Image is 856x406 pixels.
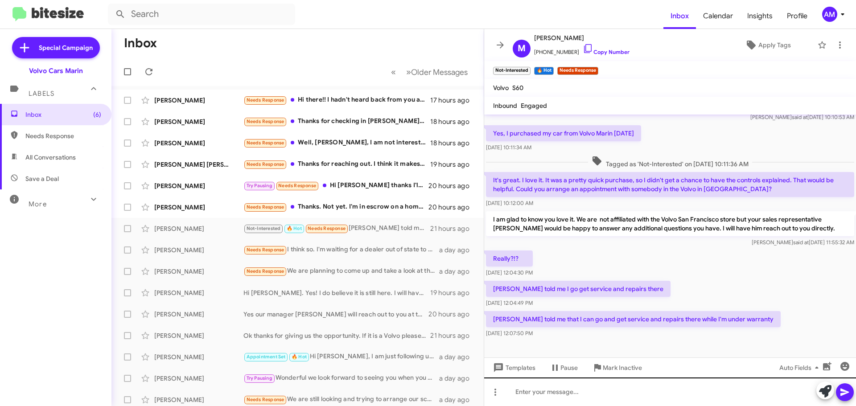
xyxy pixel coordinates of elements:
[430,224,477,233] div: 21 hours ago
[493,102,517,110] span: Inbound
[247,119,284,124] span: Needs Response
[585,360,649,376] button: Mark Inactive
[243,373,439,383] div: Wonderful we look forward to seeing you when you get back.
[430,288,477,297] div: 19 hours ago
[793,239,809,246] span: said at
[247,354,286,360] span: Appointment Set
[560,360,578,376] span: Pause
[439,353,477,361] div: a day ago
[486,125,641,141] p: Yes, I purchased my car from Volvo Marin [DATE]
[247,183,272,189] span: Try Pausing
[243,352,439,362] div: Hi [PERSON_NAME], I am just following up. I see that [PERSON_NAME] reached out to you
[439,395,477,404] div: a day ago
[521,102,547,110] span: Engaged
[154,395,243,404] div: [PERSON_NAME]
[247,97,284,103] span: Needs Response
[486,330,533,336] span: [DATE] 12:07:50 PM
[430,96,477,105] div: 17 hours ago
[439,267,477,276] div: a day ago
[25,174,59,183] span: Save a Deal
[430,139,477,148] div: 18 hours ago
[430,331,477,340] div: 21 hours ago
[243,394,439,405] div: We are still looking and trying to arrange our schedule to have some availability [DATE]. Do you ...
[154,160,243,169] div: [PERSON_NAME] [PERSON_NAME]
[39,43,93,52] span: Special Campaign
[93,110,101,119] span: (6)
[391,66,396,78] span: «
[486,211,854,236] p: I am glad to know you love it. We are not affiliated with the Volvo San Francisco store but your ...
[406,66,411,78] span: »
[247,397,284,402] span: Needs Response
[534,67,553,75] small: 🔥 Hot
[428,181,477,190] div: 20 hours ago
[772,360,829,376] button: Auto Fields
[493,84,509,92] span: Volvo
[247,247,284,253] span: Needs Response
[822,7,837,22] div: AM
[154,203,243,212] div: [PERSON_NAME]
[247,268,284,274] span: Needs Response
[752,239,854,246] span: [PERSON_NAME] [DATE] 11:55:32 AM
[243,180,428,191] div: Hi [PERSON_NAME] thanks I'll be in touch this month -[PERSON_NAME]'s been helping me.
[534,43,630,57] span: [PHONE_NUMBER]
[243,223,430,234] div: [PERSON_NAME] told me that I can go and get service and repairs there while I'm under warranty
[154,246,243,254] div: [PERSON_NAME]
[663,3,696,29] a: Inbox
[486,200,533,206] span: [DATE] 10:12:00 AM
[154,353,243,361] div: [PERSON_NAME]
[154,331,243,340] div: [PERSON_NAME]
[484,360,543,376] button: Templates
[486,172,854,197] p: It's great. I love it. It was a pretty quick purchase, so I didn't get a chance to have the contr...
[243,138,430,148] div: Well, [PERSON_NAME], I am not interested in suede like seats. I would only be interested in a Nau...
[428,310,477,319] div: 20 hours ago
[243,95,430,105] div: Hi there!! I hadn't heard back from you and was wondering if you had found an all black hybrid xc...
[428,203,477,212] div: 20 hours ago
[486,281,671,297] p: [PERSON_NAME] told me I go get service and repairs there
[491,360,535,376] span: Templates
[430,160,477,169] div: 19 hours ago
[411,67,468,77] span: Older Messages
[740,3,780,29] a: Insights
[29,66,83,75] div: Volvo Cars Marin
[534,33,630,43] span: [PERSON_NAME]
[486,269,533,276] span: [DATE] 12:04:30 PM
[439,246,477,254] div: a day ago
[287,226,302,231] span: 🔥 Hot
[386,63,401,81] button: Previous
[779,360,822,376] span: Auto Fields
[792,114,807,120] span: said at
[401,63,473,81] button: Next
[154,181,243,190] div: [PERSON_NAME]
[243,331,430,340] div: Ok thanks for giving us the opportunity. If it is a Volvo please keep in mind we can also sell yo...
[243,266,439,276] div: We are planning to come up and take a look at the one we have interest in [DATE] morning when you...
[243,202,428,212] div: Thanks. Not yet. I'm in escrow on a home purchase so I can't mess with my credit right now.
[154,139,243,148] div: [PERSON_NAME]
[518,41,526,56] span: M
[815,7,846,22] button: AM
[247,204,284,210] span: Needs Response
[29,90,54,98] span: Labels
[154,117,243,126] div: [PERSON_NAME]
[247,161,284,167] span: Needs Response
[243,288,430,297] div: Hi [PERSON_NAME]. Yes! I do believe it is still here. I will have [PERSON_NAME] reach out to you....
[124,36,157,50] h1: Inbox
[780,3,815,29] a: Profile
[154,288,243,297] div: [PERSON_NAME]
[25,131,101,140] span: Needs Response
[696,3,740,29] a: Calendar
[386,63,473,81] nav: Page navigation example
[722,37,813,53] button: Apply Tags
[588,156,752,168] span: Tagged as 'Not-Interested' on [DATE] 10:11:36 AM
[493,67,531,75] small: Not-Interested
[154,224,243,233] div: [PERSON_NAME]
[486,299,533,306] span: [DATE] 12:04:49 PM
[486,144,531,151] span: [DATE] 10:11:34 AM
[758,37,791,53] span: Apply Tags
[486,250,533,267] p: Really?!?
[247,375,272,381] span: Try Pausing
[583,49,630,55] a: Copy Number
[278,183,316,189] span: Needs Response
